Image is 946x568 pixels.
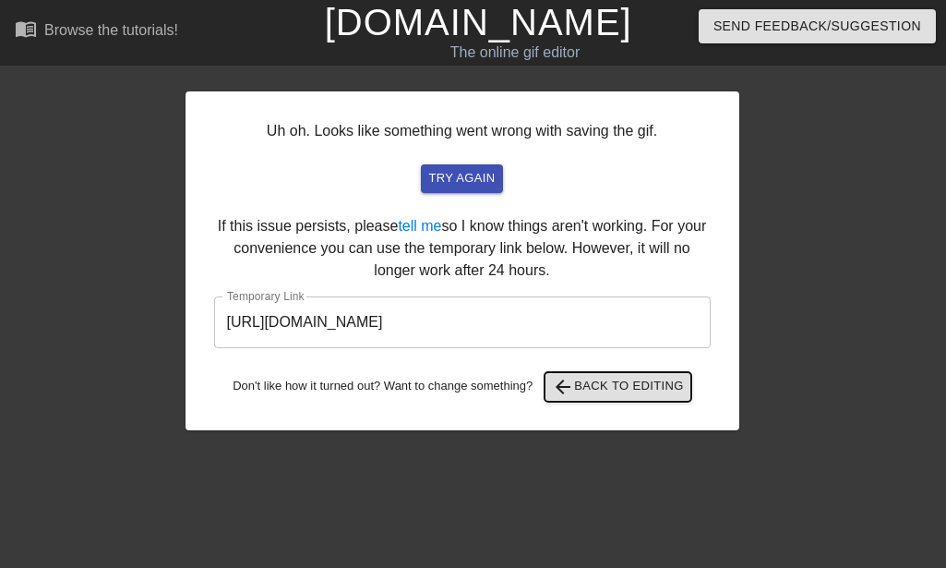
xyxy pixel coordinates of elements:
[713,15,921,38] span: Send Feedback/Suggestion
[214,296,711,348] input: bare
[398,218,441,234] a: tell me
[186,91,739,430] div: Uh oh. Looks like something went wrong with saving the gif. If this issue persists, please so I k...
[214,372,711,402] div: Don't like how it turned out? Want to change something?
[421,164,502,193] button: try again
[699,9,936,43] button: Send Feedback/Suggestion
[545,372,691,402] button: Back to Editing
[325,2,632,42] a: [DOMAIN_NAME]
[44,22,178,38] div: Browse the tutorials!
[15,18,178,46] a: Browse the tutorials!
[325,42,706,64] div: The online gif editor
[15,18,37,40] span: menu_book
[428,168,495,189] span: try again
[552,376,574,398] span: arrow_back
[552,376,684,398] span: Back to Editing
